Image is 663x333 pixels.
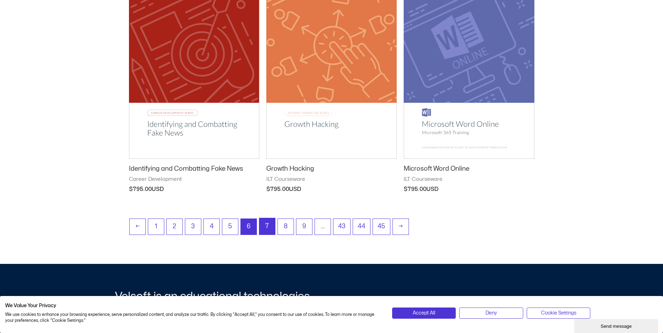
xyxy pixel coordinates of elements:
span: ILT Courseware [404,176,534,183]
button: Accept all cookies [392,308,456,319]
a: Page 8 [278,219,294,235]
nav: Product Pagination [129,218,534,238]
h2: Growth Hacking [266,165,397,173]
a: Page 45 [373,219,390,235]
button: Adjust cookie preferences [527,308,591,319]
a: ← [130,219,145,235]
span: $ [404,186,408,192]
a: Page 7 [259,218,275,235]
span: Deny [485,309,497,317]
a: Page 4 [204,219,219,235]
iframe: chat widget [574,318,660,333]
bdi: 795.00 [266,186,289,192]
a: Page 1 [148,219,164,235]
a: Identifying and Combatting Fake News [129,165,259,176]
a: Growth Hacking [266,165,397,176]
a: → [393,219,409,235]
a: Page 43 [333,219,350,235]
a: Page 44 [353,219,370,235]
a: Page 5 [222,219,238,235]
span: $ [266,186,270,192]
span: Cookie Settings [541,309,576,317]
a: Page 9 [296,219,312,235]
p: We use cookies to enhance your browsing experience, serve personalized content, and analyze our t... [5,312,382,324]
span: … [315,219,331,235]
a: Page 2 [167,219,182,235]
span: Accept All [413,309,435,317]
span: ILT Courseware [266,176,397,183]
span: Career Development [129,176,259,183]
span: Page 6 [241,219,257,235]
h2: We Value Your Privacy [5,303,382,309]
h2: Identifying and Combatting Fake News [129,165,259,173]
a: Page 3 [185,219,201,235]
button: Deny all cookies [459,308,523,319]
h2: Microsoft Word Online [404,165,534,173]
bdi: 795.00 [129,186,152,192]
a: Microsoft Word Online [404,165,534,176]
bdi: 795.00 [404,186,426,192]
span: $ [129,186,133,192]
